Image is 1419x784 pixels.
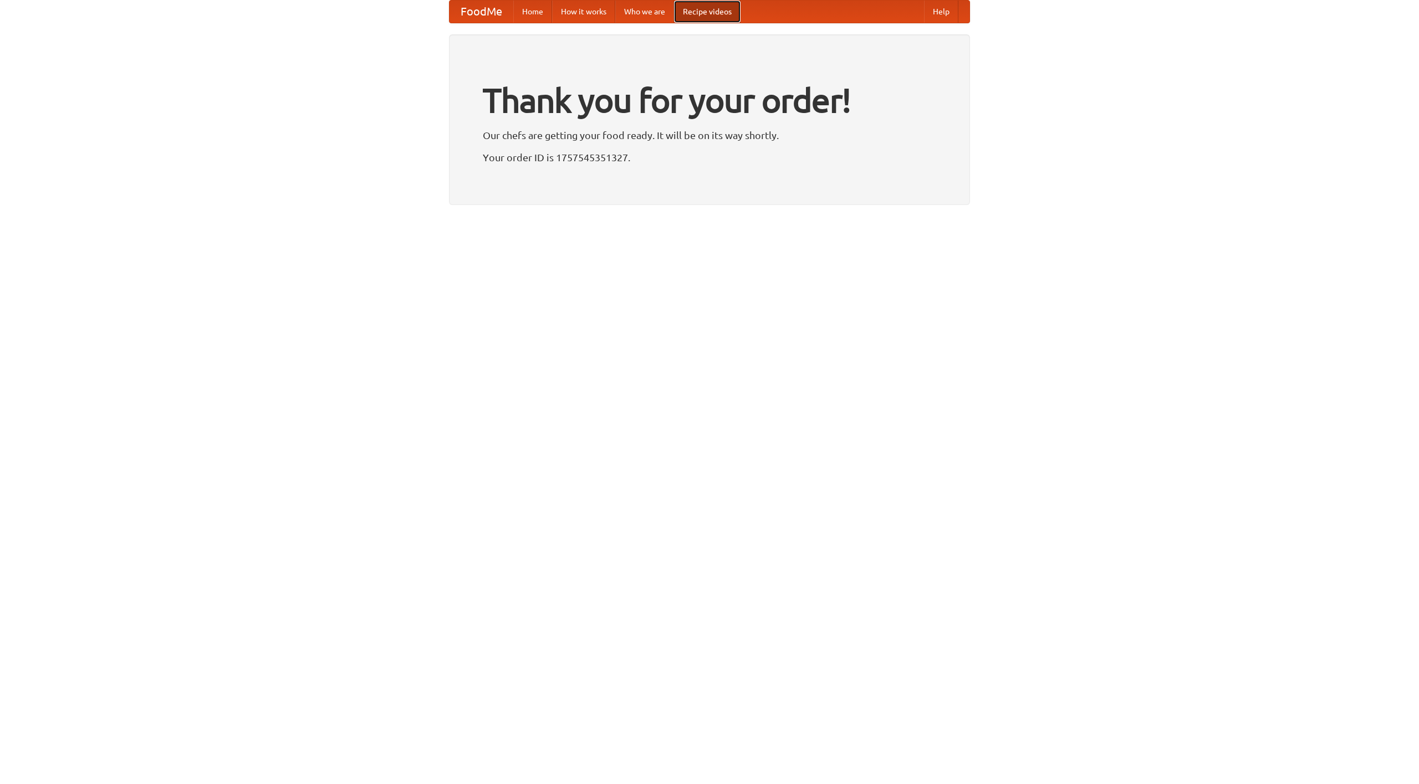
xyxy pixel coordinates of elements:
a: Recipe videos [674,1,741,23]
a: FoodMe [450,1,513,23]
a: Home [513,1,552,23]
a: Who we are [615,1,674,23]
a: Help [924,1,958,23]
p: Our chefs are getting your food ready. It will be on its way shortly. [483,127,936,144]
p: Your order ID is 1757545351327. [483,149,936,166]
h1: Thank you for your order! [483,74,936,127]
a: How it works [552,1,615,23]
